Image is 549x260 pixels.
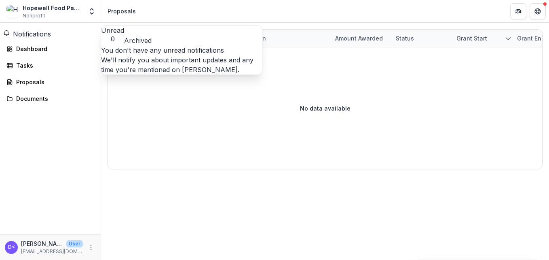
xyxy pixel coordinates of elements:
div: Grant start [452,30,512,47]
div: Status [391,30,452,47]
button: Get Help [530,3,546,19]
p: We'll notify you about important updates and any time you're mentioned on [PERSON_NAME]. [101,55,262,75]
nav: breadcrumb [104,5,139,17]
div: Amount awarded [330,30,391,47]
p: [EMAIL_ADDRESS][DOMAIN_NAME] [21,248,83,255]
p: You don't have any unread notifications [101,45,262,55]
span: 0 [101,35,124,43]
p: User [66,240,83,247]
button: Unread [101,26,124,43]
div: Amount awarded [330,34,388,43]
svg: sorted descending [505,35,511,42]
a: Tasks [3,59,97,72]
div: Proposals [16,78,91,86]
a: Dashboard [3,42,97,55]
button: Open entity switcher [86,3,97,19]
div: Documents [16,94,91,103]
p: [PERSON_NAME] <[EMAIL_ADDRESS][DOMAIN_NAME]> [21,239,63,248]
div: Hopewell Food Pantry [23,4,83,12]
button: More [86,243,96,252]
div: Tasks [16,61,91,70]
div: Dashboard [16,45,91,53]
div: Foundation [229,30,330,47]
span: Notifications [13,30,51,38]
div: Grant start [452,34,492,43]
button: Partners [510,3,526,19]
span: Nonprofit [23,12,45,19]
button: Notifications [3,29,51,39]
a: Proposals [3,75,97,89]
img: Hopewell Food Pantry [6,5,19,18]
div: Donna Martin <hopewellfp@gmail.com> [8,245,15,250]
a: Documents [3,92,97,105]
div: Status [391,34,419,43]
div: Proposals [108,7,136,15]
p: No data available [300,104,351,113]
button: Archived [124,36,152,45]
